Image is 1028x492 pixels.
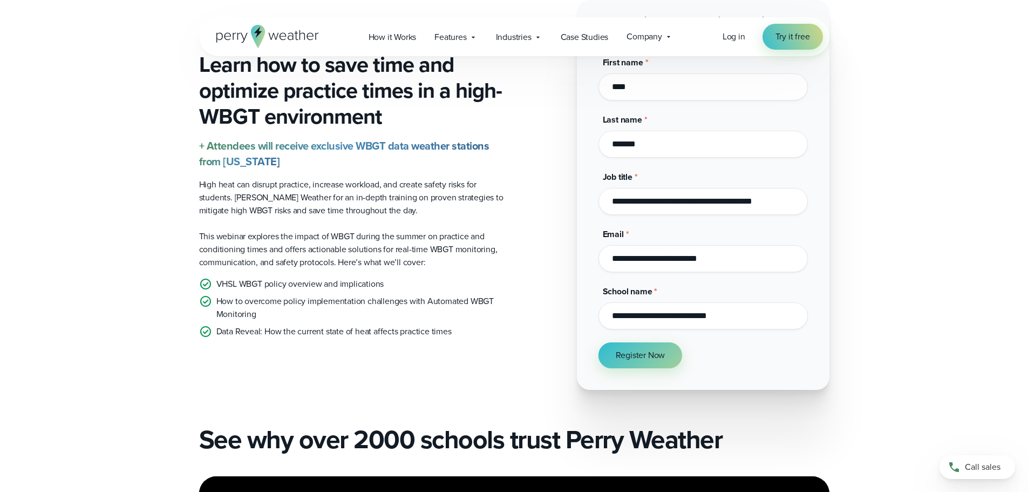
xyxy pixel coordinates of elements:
p: This webinar explores the impact of WBGT during the summer on practice and conditioning times and... [199,230,506,269]
strong: Register for the Live Webinar [623,12,784,31]
span: Features [434,31,466,44]
strong: + Attendees will receive exclusive WBGT data weather stations from [US_STATE] [199,138,489,170]
span: Last name [603,113,642,126]
p: High heat can disrupt practice, increase workload, and create safety risks for students. [PERSON_... [199,178,506,217]
span: Job title [603,171,632,183]
h3: Learn how to save time and optimize practice times in a high-WBGT environment [199,52,506,130]
p: How to overcome policy implementation challenges with Automated WBGT Monitoring [216,295,506,321]
span: Call sales [965,461,1000,474]
a: How it Works [359,26,426,48]
button: Register Now [598,342,683,368]
span: School name [603,285,652,298]
p: VHSL WBGT policy overview and implications [216,278,384,291]
h2: See why over 2000 schools trust Perry Weather [199,424,829,455]
span: Industries [496,31,532,44]
span: Case Studies [561,31,609,44]
span: Email [603,228,624,240]
p: Data Reveal: How the current state of heat affects practice times [216,325,452,338]
span: Try it free [775,30,810,43]
a: Case Studies [552,26,618,48]
a: Log in [723,30,745,43]
a: Try it free [763,24,823,50]
span: Company [627,30,662,43]
span: First name [603,56,643,69]
a: Call sales [940,455,1015,479]
span: How it Works [369,31,417,44]
span: Register Now [616,349,665,362]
